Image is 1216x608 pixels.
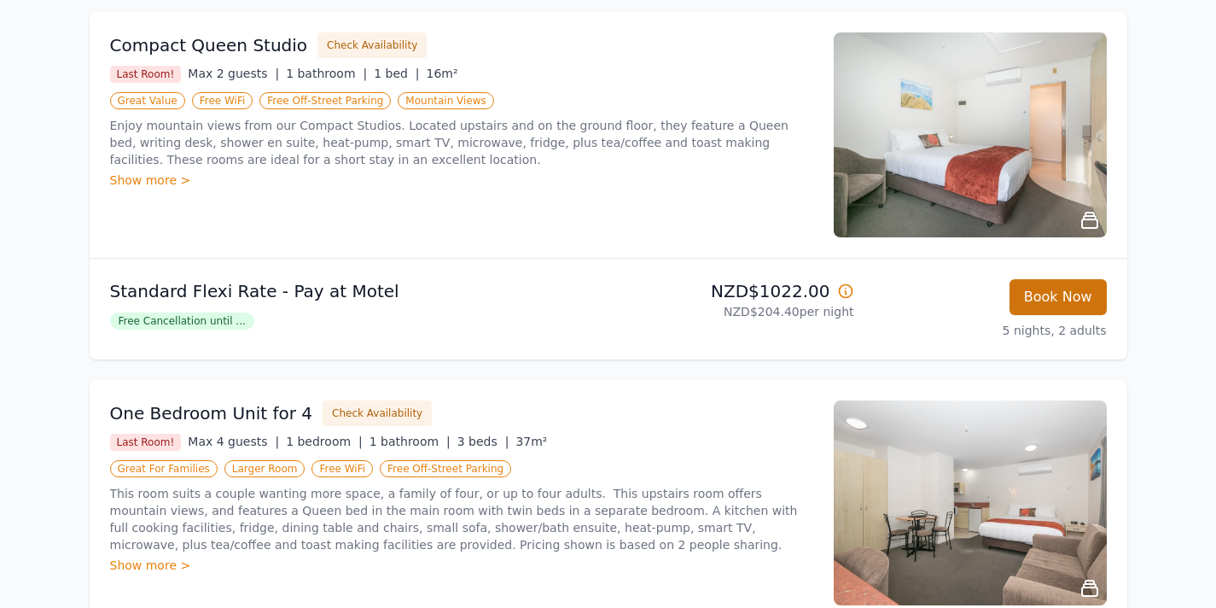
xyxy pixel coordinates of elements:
div: Show more > [110,557,813,574]
button: Check Availability [317,32,427,58]
span: Free Off-Street Parking [380,460,511,477]
span: 1 bedroom | [286,435,363,448]
span: 1 bed | [374,67,419,80]
span: Free WiFi [311,460,373,477]
span: Free WiFi [192,92,253,109]
span: Free Off-Street Parking [259,92,391,109]
span: 37m² [515,435,547,448]
span: Mountain Views [398,92,493,109]
span: Last Room! [110,434,182,451]
h3: One Bedroom Unit for 4 [110,401,313,425]
span: Great Value [110,92,185,109]
span: 1 bathroom | [286,67,367,80]
span: Larger Room [224,460,305,477]
p: This room suits a couple wanting more space, a family of four, or up to four adults. This upstair... [110,485,813,553]
p: Standard Flexi Rate - Pay at Motel [110,279,602,303]
p: NZD$1022.00 [615,279,854,303]
span: 3 beds | [457,435,509,448]
p: 5 nights, 2 adults [868,322,1107,339]
span: Max 4 guests | [188,435,279,448]
span: Great For Families [110,460,218,477]
span: Free Cancellation until ... [110,313,254,330]
span: Last Room! [110,66,182,83]
span: 16m² [427,67,458,80]
span: 1 bathroom | [369,435,451,448]
span: Max 2 guests | [188,67,279,80]
p: Enjoy mountain views from our Compact Studios. Located upstairs and on the ground floor, they fea... [110,117,813,168]
button: Book Now [1009,279,1107,315]
p: NZD$204.40 per night [615,303,854,320]
h3: Compact Queen Studio [110,33,308,57]
button: Check Availability [323,400,432,426]
div: Show more > [110,172,813,189]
